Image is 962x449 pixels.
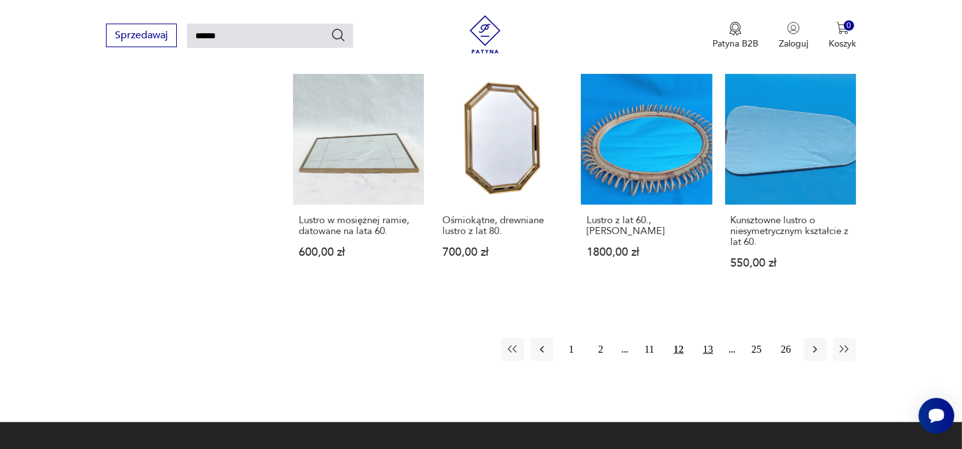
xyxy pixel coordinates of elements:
[731,215,851,247] h3: Kunsztowne lustro o niesymetrycznym kształcie z lat 60.
[919,398,954,434] iframe: Smartsupp widget button
[638,338,661,361] button: 11
[725,74,857,294] a: Kunsztowne lustro o niesymetrycznym kształcie z lat 60.Kunsztowne lustro o niesymetrycznym kształ...
[106,32,177,41] a: Sprzedawaj
[589,338,612,361] button: 2
[829,22,856,50] button: 0Koszyk
[106,24,177,47] button: Sprzedawaj
[731,258,851,269] p: 550,00 zł
[836,22,849,34] img: Ikona koszyka
[712,22,758,50] button: Patyna B2B
[729,22,742,36] img: Ikona medalu
[696,338,719,361] button: 13
[587,215,707,237] h3: Lustro z lat 60., [PERSON_NAME]
[667,338,690,361] button: 12
[844,20,855,31] div: 0
[466,15,504,54] img: Patyna - sklep z meblami i dekoracjami vintage
[299,215,419,237] h3: Lustro w mosiężnej ramie, datowane na lata 60.
[829,38,856,50] p: Koszyk
[299,247,419,258] p: 600,00 zł
[437,74,568,294] a: Ośmiokątne, drewniane lustro z lat 80.Ośmiokątne, drewniane lustro z lat 80.700,00 zł
[712,38,758,50] p: Patyna B2B
[442,215,562,237] h3: Ośmiokątne, drewniane lustro z lat 80.
[442,247,562,258] p: 700,00 zł
[587,247,707,258] p: 1800,00 zł
[787,22,800,34] img: Ikonka użytkownika
[560,338,583,361] button: 1
[712,22,758,50] a: Ikona medaluPatyna B2B
[745,338,768,361] button: 25
[331,27,346,43] button: Szukaj
[779,38,808,50] p: Zaloguj
[774,338,797,361] button: 26
[779,22,808,50] button: Zaloguj
[293,74,425,294] a: Lustro w mosiężnej ramie, datowane na lata 60.Lustro w mosiężnej ramie, datowane na lata 60.600,0...
[581,74,712,294] a: Lustro z lat 60., Franco AlbiniLustro z lat 60., [PERSON_NAME]1800,00 zł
